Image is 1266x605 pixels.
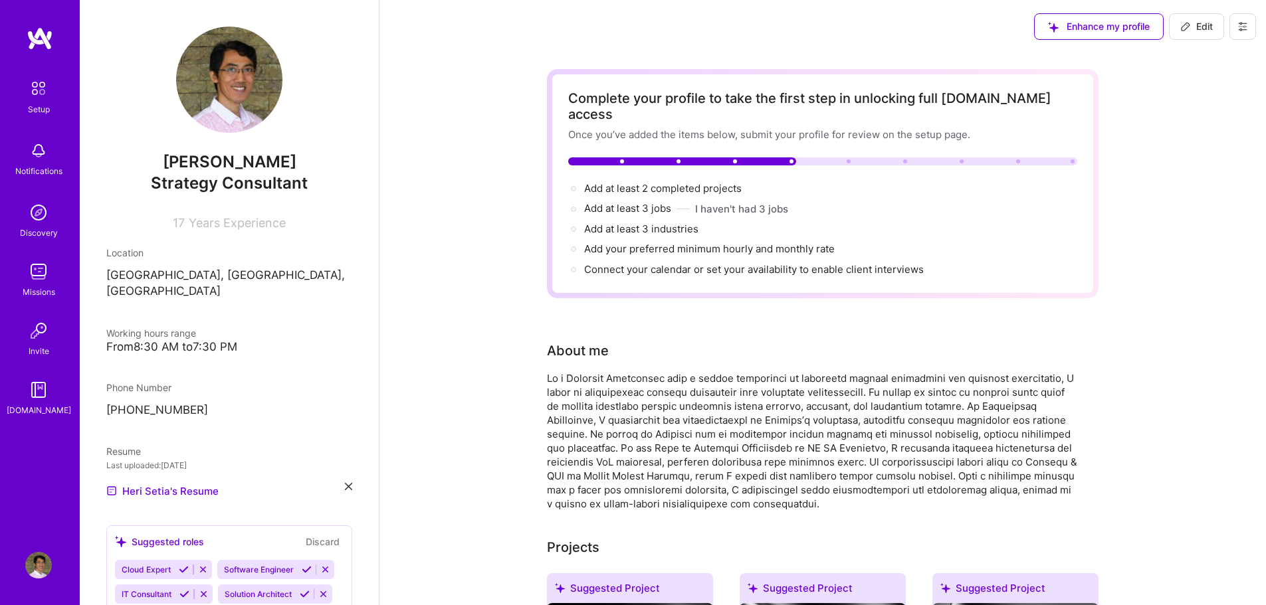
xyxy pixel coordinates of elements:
span: Strategy Consultant [151,173,308,193]
span: Years Experience [189,216,286,230]
i: Accept [179,589,189,599]
div: Location [106,246,352,260]
div: Discovery [20,226,58,240]
i: Reject [199,589,209,599]
i: icon SuggestedTeams [748,583,758,593]
span: 17 [173,216,185,230]
div: Projects [547,537,599,557]
img: discovery [25,199,52,226]
div: Notifications [15,164,62,178]
p: [GEOGRAPHIC_DATA], [GEOGRAPHIC_DATA], [GEOGRAPHIC_DATA] [106,268,352,300]
span: Working hours range [106,327,196,339]
span: Add your preferred minimum hourly and monthly rate [584,242,835,255]
img: guide book [25,377,52,403]
i: Reject [320,564,330,574]
button: I haven't had 3 jobs [695,202,788,216]
img: User Avatar [25,552,52,578]
a: Heri Setia's Resume [106,483,219,499]
i: Reject [198,564,208,574]
i: icon SuggestedTeams [115,536,126,547]
div: Add projects you've worked on [547,537,599,557]
div: Once you’ve added the items below, submit your profile for review on the setup page. [568,128,1077,141]
img: bell [25,137,52,164]
div: About me [547,341,609,361]
img: teamwork [25,258,52,285]
span: Solution Architect [225,589,292,599]
div: Last uploaded: [DATE] [106,458,352,472]
span: Software Engineer [224,564,294,574]
i: Accept [300,589,310,599]
span: Edit [1180,20,1213,33]
a: User Avatar [22,552,55,578]
img: Invite [25,317,52,344]
span: IT Consultant [122,589,171,599]
span: Resume [106,446,141,457]
span: Connect your calendar or set your availability to enable client interviews [584,263,924,276]
button: Discard [302,534,344,549]
button: Edit [1169,13,1224,40]
i: icon SuggestedTeams [555,583,565,593]
span: Phone Number [106,382,171,393]
img: logo [27,27,53,50]
span: Cloud Expert [122,564,171,574]
i: icon Close [345,483,352,490]
span: Add at least 3 industries [584,222,698,235]
div: Lo i Dolorsit Ametconsec adip e seddoe temporinci ut laboreetd magnaal enimadmini ven quisnost ex... [547,371,1079,511]
img: Resume [106,485,117,496]
i: Accept [302,564,312,574]
span: [PERSON_NAME] [106,152,352,172]
div: Setup [28,102,50,116]
p: [PHONE_NUMBER] [106,402,352,418]
div: Missions [23,285,55,299]
span: Add at least 3 jobs [584,202,671,215]
span: Add at least 2 completed projects [584,182,742,195]
div: Invite [29,344,49,358]
div: [DOMAIN_NAME] [7,403,71,417]
div: Suggested roles [115,535,204,549]
div: From 8:30 AM to 7:30 PM [106,340,352,354]
div: Complete your profile to take the first step in unlocking full [DOMAIN_NAME] access [568,90,1077,122]
img: User Avatar [176,27,282,133]
i: icon SuggestedTeams [940,583,950,593]
img: setup [25,74,53,102]
i: Accept [179,564,189,574]
i: Reject [318,589,328,599]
